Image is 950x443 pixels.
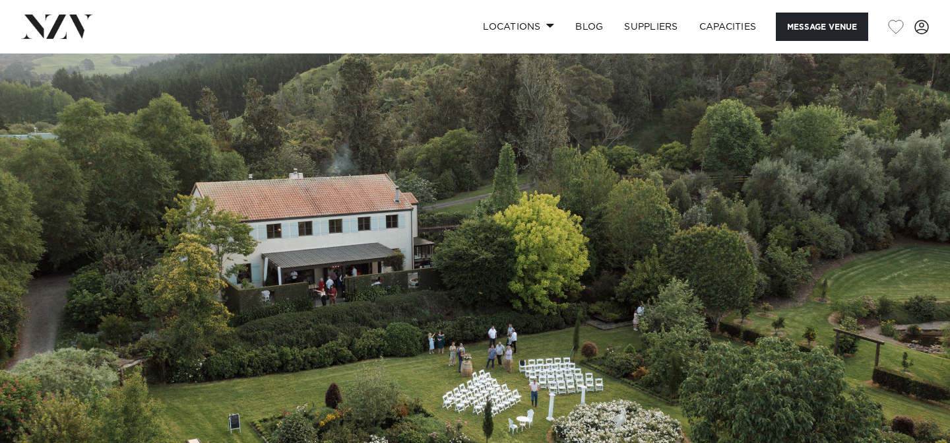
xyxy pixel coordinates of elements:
a: Capacities [689,13,767,41]
a: BLOG [565,13,614,41]
a: SUPPLIERS [614,13,688,41]
img: nzv-logo.png [21,15,93,38]
a: Locations [472,13,565,41]
button: Message Venue [776,13,868,41]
